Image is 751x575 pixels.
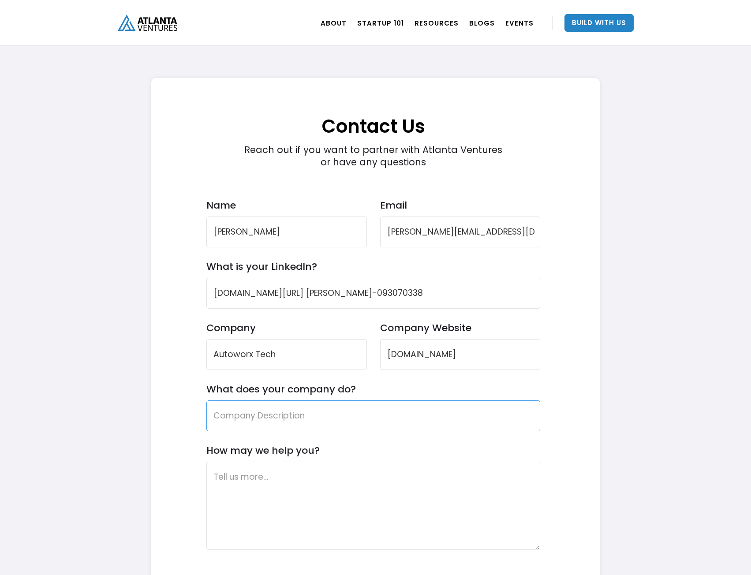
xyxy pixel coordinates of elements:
[357,11,404,35] a: Startup 101
[380,199,541,211] label: Email
[380,217,541,247] input: Company Email
[206,400,541,431] input: Company Description
[564,14,634,32] a: Build With Us
[206,383,356,395] label: What does your company do?
[206,261,317,273] label: What is your LinkedIn?
[469,11,495,35] a: BLOGS
[206,322,367,334] label: Company
[415,11,459,35] a: RESOURCES
[206,444,320,456] label: How may we help you?
[380,322,541,334] label: Company Website
[321,11,347,35] a: ABOUT
[206,339,367,370] input: Company Name
[239,144,507,168] div: Reach out if you want to partner with Atlanta Ventures or have any questions
[505,11,534,35] a: EVENTS
[206,278,541,309] input: LinkedIn
[206,87,541,139] h1: Contact Us
[206,217,367,247] input: Full Name
[380,339,541,370] input: Company Website
[206,199,367,211] label: Name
